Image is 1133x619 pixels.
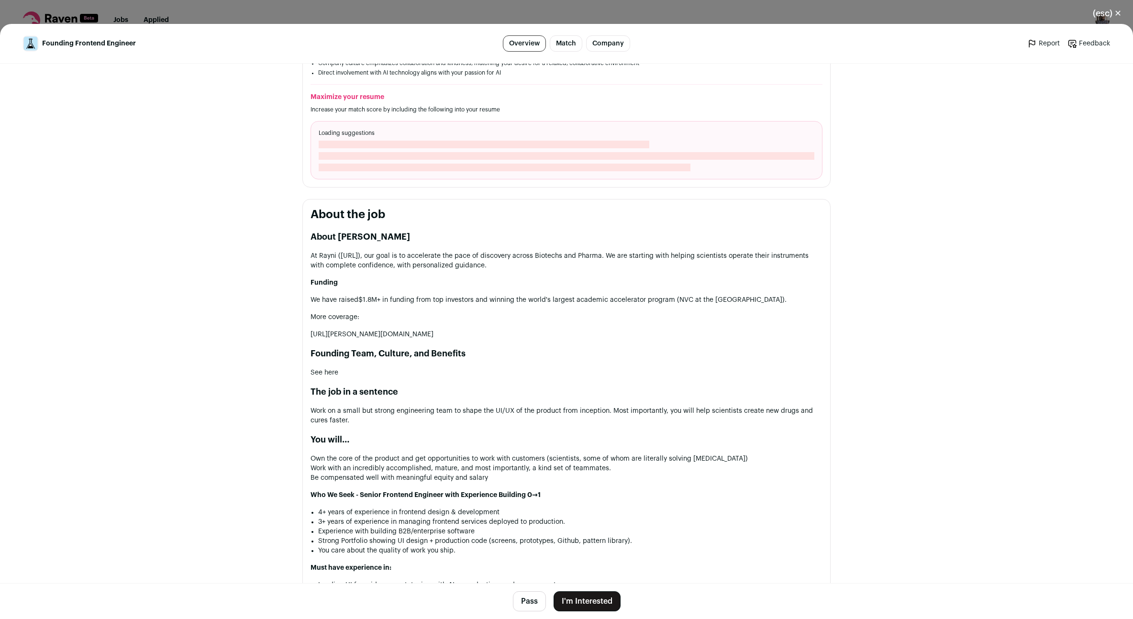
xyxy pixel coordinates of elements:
[311,106,822,113] p: Increase your match score by including the following into your resume
[503,35,546,52] a: Overview
[311,347,822,360] h2: Founding Team, Culture, and Benefits
[358,297,785,303] a: $1.8M+ in funding from top investors and winning the world's largest academic accelerator program...
[341,253,358,259] a: [URL]
[1067,39,1110,48] a: Feedback
[311,454,822,464] li: Own the core of the product and get opportunities to work with customers (scientists, some of who...
[311,121,822,179] div: Loading suggestions
[311,312,822,322] p: More coverage:
[586,35,630,52] a: Company
[318,580,822,590] li: Leading UI from idea → prototyping with AI → production-ready components.
[550,35,582,52] a: Match
[311,433,822,446] h2: You will…
[318,536,822,546] li: Strong Portfolio showing UI design + production code (screens, prototypes, Github, pattern library).
[318,508,822,517] li: 4+ years of experience in frontend design & development
[318,527,822,536] li: Experience with building B2B/enterprise software
[318,517,822,527] li: 3+ years of experience in managing frontend services deployed to production.
[311,230,822,243] h2: About [PERSON_NAME]
[311,473,822,483] li: Be compensated well with meaningful equity and salary
[554,591,621,611] button: I'm Interested
[311,251,822,270] p: At Rayni ( ), our goal is to accelerate the pace of discovery across Biotechs and Pharma. We are ...
[311,385,822,398] h2: The job in a sentence
[318,546,822,555] li: You care about the quality of work you ship.
[311,464,822,473] li: Work with an incredibly accomplished, mature, and most importantly, a kind set of teammates.
[1027,39,1060,48] a: Report
[311,330,822,339] p: [URL][PERSON_NAME][DOMAIN_NAME]
[311,490,822,500] h3: Who We Seek - Senior Frontend Engineer with Experience Building 0→1
[311,406,822,425] p: Work on a small but strong engineering team to shape the UI/UX of the product from inception. Mos...
[311,92,822,102] h2: Maximize your resume
[311,295,822,305] p: We have raised .
[311,563,822,573] h3: Must have experience in:
[1081,3,1133,24] button: Close modal
[23,36,38,51] img: 4879479fbf6f800cd7fecb94de7ac7d8b98ea3ed8990529f2f67e985290326b3.jpg
[513,591,546,611] button: Pass
[42,39,136,48] span: Founding Frontend Engineer
[318,69,815,77] li: Direct involvement with AI technology aligns with your passion for AI
[311,369,338,376] a: See here
[311,278,822,287] h3: Funding
[311,207,822,222] h2: About the job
